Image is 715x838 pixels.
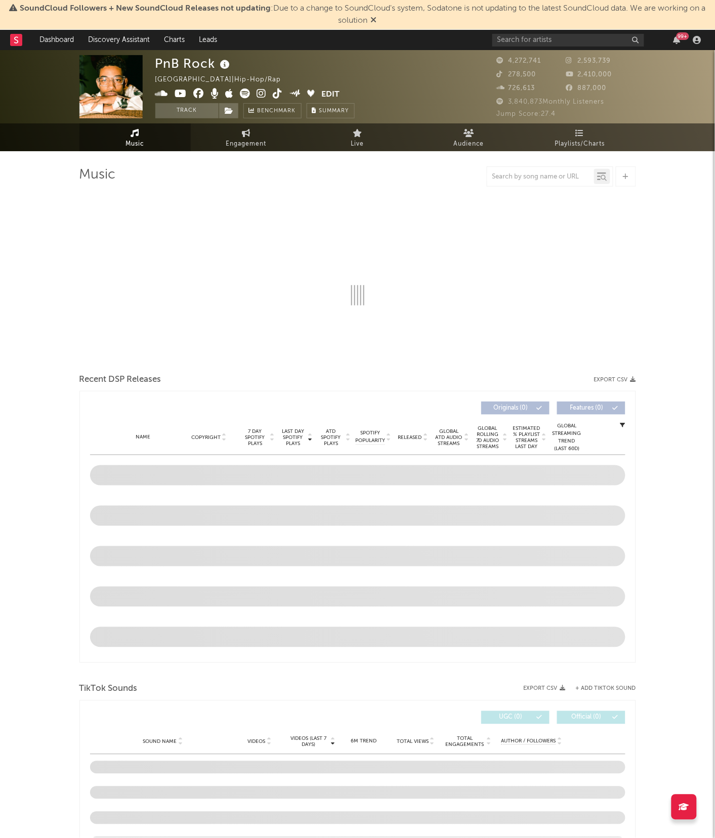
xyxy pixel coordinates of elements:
a: Audience [413,123,525,151]
a: Charts [157,30,192,50]
span: Estimated % Playlist Streams Last Day [513,425,541,450]
button: Edit [321,89,340,101]
span: Official ( 0 ) [564,715,610,721]
span: : Due to a change to SoundCloud's system, Sodatone is not updating to the latest SoundCloud data.... [20,5,706,25]
span: Dismiss [371,17,377,25]
span: Audience [453,138,484,150]
span: Engagement [226,138,267,150]
span: Videos [248,739,266,745]
div: 99 + [677,32,689,40]
input: Search by song name or URL [487,173,594,181]
a: Engagement [191,123,302,151]
span: UGC ( 0 ) [488,715,534,721]
span: Videos (last 7 days) [288,736,329,748]
span: Summary [319,108,349,114]
a: Dashboard [32,30,81,50]
button: Official(0) [557,711,625,724]
div: [GEOGRAPHIC_DATA] | Hip-Hop/Rap [155,74,293,86]
span: Author / Followers [501,738,556,745]
div: Global Streaming Trend (Last 60D) [552,422,582,453]
a: Leads [192,30,224,50]
a: Discovery Assistant [81,30,157,50]
span: Spotify Popularity [355,429,385,445]
span: Global ATD Audio Streams [435,428,463,447]
a: Music [79,123,191,151]
div: Name [110,433,177,441]
button: Summary [307,103,355,118]
span: Playlists/Charts [555,138,605,150]
span: ATD Spotify Plays [318,428,345,447]
span: 4,272,741 [497,58,541,64]
input: Search for artists [492,34,644,47]
span: Sound Name [143,739,177,745]
a: Playlists/Charts [525,123,636,151]
div: 6M Trend [340,738,387,745]
span: Live [351,138,364,150]
button: UGC(0) [481,711,550,724]
span: Recent DSP Releases [79,374,161,386]
a: Live [302,123,413,151]
span: Originals ( 0 ) [488,405,534,411]
span: 278,500 [497,71,536,78]
span: 2,593,739 [566,58,611,64]
span: Benchmark [258,105,296,117]
span: SoundCloud Followers + New SoundCloud Releases not updating [20,5,271,13]
button: + Add TikTok Sound [566,686,636,692]
span: Global Rolling 7D Audio Streams [474,425,502,450]
span: 726,613 [497,85,535,92]
button: 99+ [674,36,681,44]
span: Total Engagements [444,736,485,748]
button: Features(0) [557,402,625,415]
button: Track [155,103,219,118]
span: Released [398,434,422,440]
button: Originals(0) [481,402,550,415]
button: Export CSV [594,377,636,383]
span: Last Day Spotify Plays [280,428,307,447]
span: Jump Score: 27.4 [497,111,556,117]
a: Benchmark [243,103,302,118]
button: + Add TikTok Sound [576,686,636,692]
span: 887,000 [566,85,607,92]
span: 2,410,000 [566,71,612,78]
span: Music [125,138,144,150]
button: Export CSV [524,686,566,692]
span: Total Views [397,739,429,745]
span: Copyright [191,434,221,440]
span: 7 Day Spotify Plays [242,428,269,447]
span: 3,840,873 Monthly Listeners [497,99,605,105]
span: TikTok Sounds [79,683,138,695]
span: Features ( 0 ) [564,405,610,411]
div: PnB Rock [155,55,233,72]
